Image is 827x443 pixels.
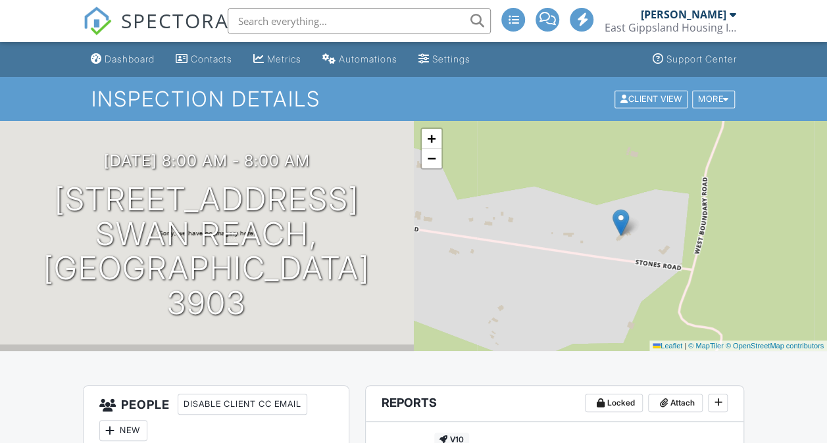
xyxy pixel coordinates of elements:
[688,342,724,350] a: © MapTiler
[21,182,393,321] h1: [STREET_ADDRESS] Swan Reach, [GEOGRAPHIC_DATA] 3903
[432,53,470,64] div: Settings
[178,394,307,415] div: Disable Client CC Email
[86,47,160,72] a: Dashboard
[427,130,436,147] span: +
[647,47,741,72] a: Support Center
[228,8,491,34] input: Search everything...
[83,18,229,45] a: SPECTORA
[422,149,441,168] a: Zoom out
[422,129,441,149] a: Zoom in
[267,53,301,64] div: Metrics
[684,342,686,350] span: |
[604,21,736,34] div: East Gippsland Housing Inspections
[613,93,691,103] a: Client View
[121,7,229,34] span: SPECTORA
[692,90,735,108] div: More
[99,420,147,441] div: New
[191,53,232,64] div: Contacts
[666,53,736,64] div: Support Center
[339,53,397,64] div: Automations
[105,53,155,64] div: Dashboard
[427,150,436,166] span: −
[317,47,403,72] a: Automations (Basic)
[413,47,476,72] a: Settings
[170,47,238,72] a: Contacts
[613,209,629,236] img: Marker
[614,90,688,108] div: Client View
[653,342,682,350] a: Leaflet
[248,47,307,72] a: Metrics
[726,342,824,350] a: © OpenStreetMap contributors
[640,8,726,21] div: [PERSON_NAME]
[104,152,310,170] h3: [DATE] 8:00 am - 8:00 am
[83,7,112,35] img: The Best Home Inspection Software - Spectora
[91,87,736,110] h1: Inspection Details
